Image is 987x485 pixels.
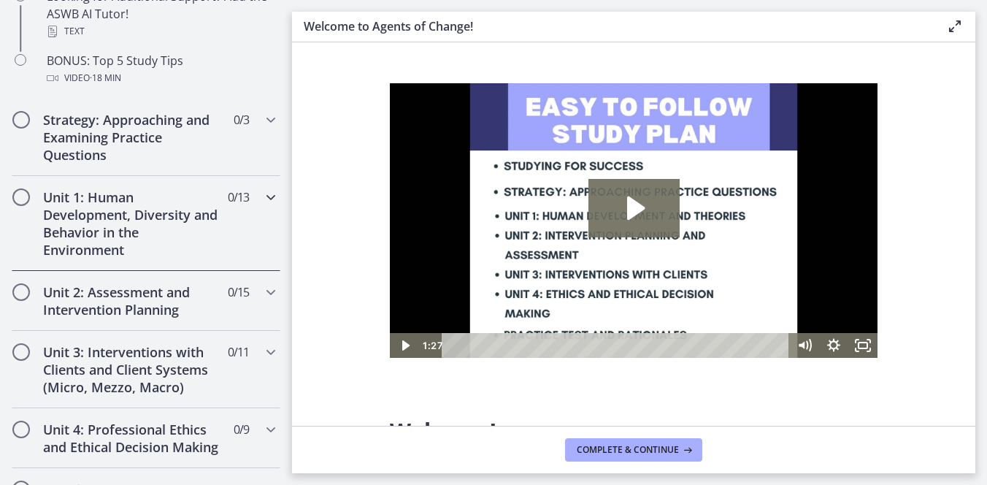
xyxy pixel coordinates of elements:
[228,188,249,206] span: 0 / 13
[390,416,496,446] span: Welcome!
[565,438,702,462] button: Complete & continue
[43,188,221,259] h2: Unit 1: Human Development, Diversity and Behavior in the Environment
[47,52,274,87] div: BONUS: Top 5 Study Tips
[43,283,221,318] h2: Unit 2: Assessment and Intervention Planning
[458,250,488,275] button: Fullscreen
[43,421,221,456] h2: Unit 4: Professional Ethics and Ethical Decision Making
[63,250,393,275] div: Playbar
[234,111,249,129] span: 0 / 3
[228,343,249,361] span: 0 / 11
[228,283,249,301] span: 0 / 15
[47,23,274,40] div: Text
[43,343,221,396] h2: Unit 3: Interventions with Clients and Client Systems (Micro, Mezzo, Macro)
[43,111,221,164] h2: Strategy: Approaching and Examining Practice Questions
[577,444,679,456] span: Complete & continue
[234,421,249,438] span: 0 / 9
[47,69,274,87] div: Video
[199,96,290,154] button: Play Video: c1o6hcmjueu5qasqsu00.mp4
[90,69,121,87] span: · 18 min
[429,250,458,275] button: Show settings menu
[400,250,429,275] button: Mute
[304,18,923,35] h3: Welcome to Agents of Change!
